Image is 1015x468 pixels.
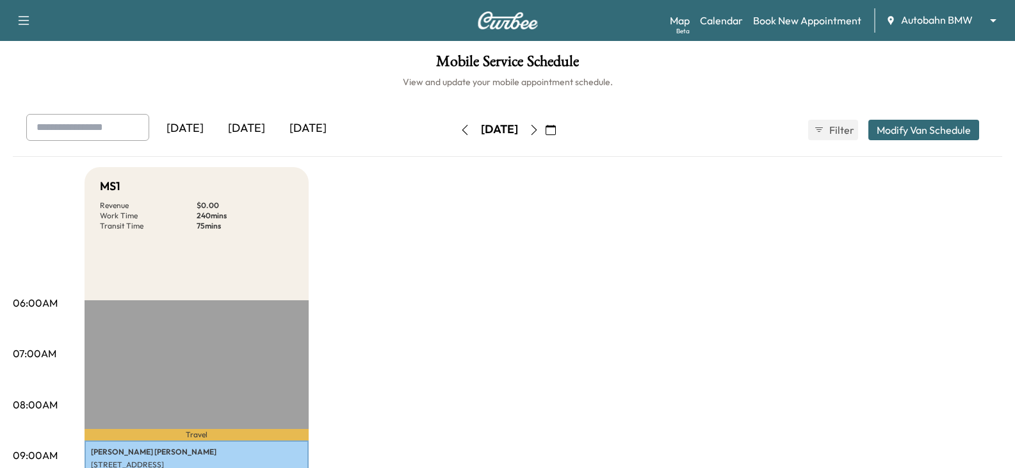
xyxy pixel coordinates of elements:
p: 08:00AM [13,397,58,412]
p: 240 mins [197,211,293,221]
div: [DATE] [216,114,277,143]
p: 75 mins [197,221,293,231]
a: Calendar [700,13,743,28]
button: Modify Van Schedule [868,120,979,140]
p: [PERSON_NAME] [PERSON_NAME] [91,447,302,457]
p: 06:00AM [13,295,58,311]
h5: MS1 [100,177,120,195]
div: [DATE] [154,114,216,143]
div: [DATE] [481,122,518,138]
span: Autobahn BMW [901,13,973,28]
p: 07:00AM [13,346,56,361]
a: MapBeta [670,13,690,28]
p: $ 0.00 [197,200,293,211]
img: Curbee Logo [477,12,539,29]
p: Revenue [100,200,197,211]
p: Travel [85,429,309,440]
a: Book New Appointment [753,13,861,28]
button: Filter [808,120,858,140]
div: Beta [676,26,690,36]
div: [DATE] [277,114,339,143]
p: Transit Time [100,221,197,231]
p: 09:00AM [13,448,58,463]
h6: View and update your mobile appointment schedule. [13,76,1002,88]
h1: Mobile Service Schedule [13,54,1002,76]
span: Filter [829,122,852,138]
p: Work Time [100,211,197,221]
